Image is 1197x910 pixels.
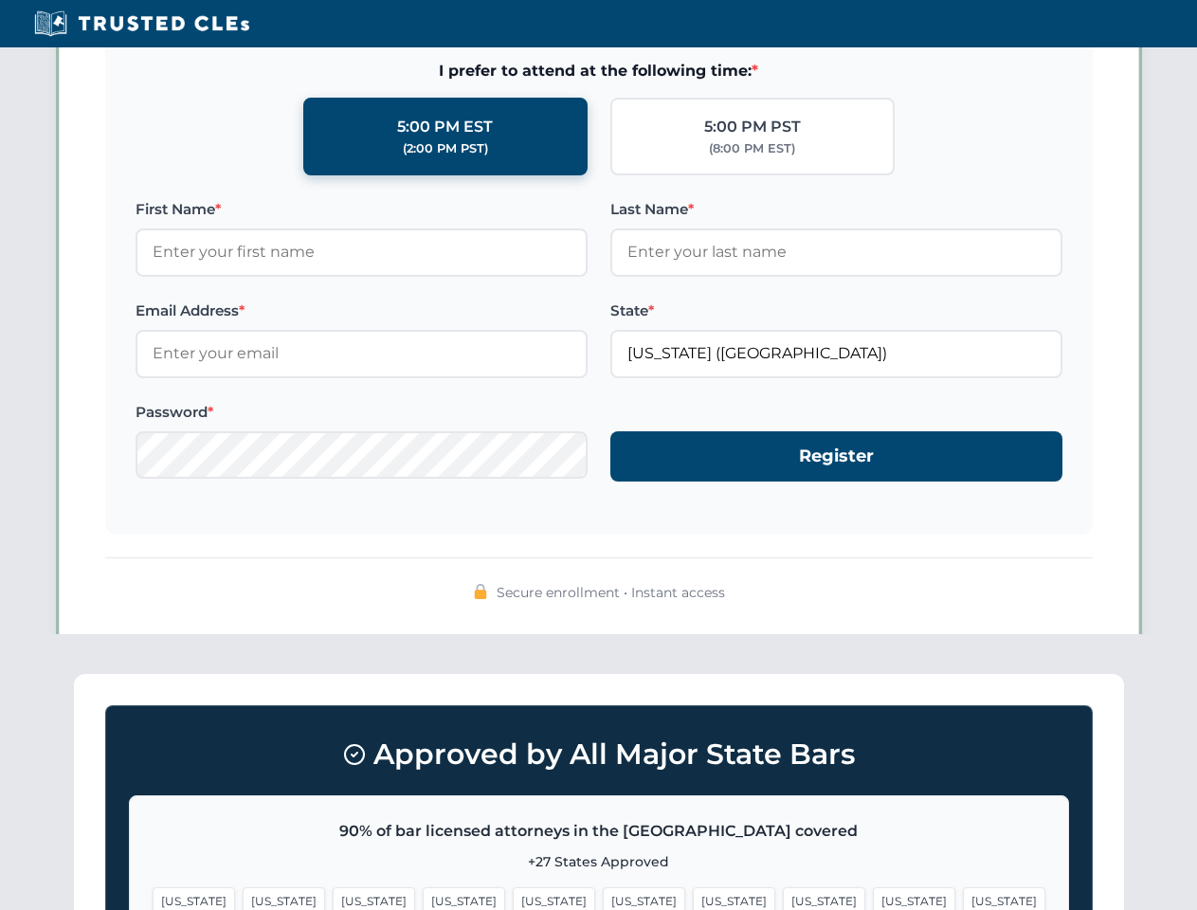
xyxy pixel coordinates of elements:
[153,851,1045,872] p: +27 States Approved
[473,584,488,599] img: 🔒
[610,228,1062,276] input: Enter your last name
[497,582,725,603] span: Secure enrollment • Instant access
[129,729,1069,780] h3: Approved by All Major State Bars
[136,330,588,377] input: Enter your email
[610,300,1062,322] label: State
[709,139,795,158] div: (8:00 PM EST)
[704,115,801,139] div: 5:00 PM PST
[136,59,1062,83] span: I prefer to attend at the following time:
[136,228,588,276] input: Enter your first name
[136,401,588,424] label: Password
[153,819,1045,844] p: 90% of bar licensed attorneys in the [GEOGRAPHIC_DATA] covered
[403,139,488,158] div: (2:00 PM PST)
[28,9,255,38] img: Trusted CLEs
[610,330,1062,377] input: Florida (FL)
[610,431,1062,482] button: Register
[136,300,588,322] label: Email Address
[397,115,493,139] div: 5:00 PM EST
[136,198,588,221] label: First Name
[610,198,1062,221] label: Last Name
